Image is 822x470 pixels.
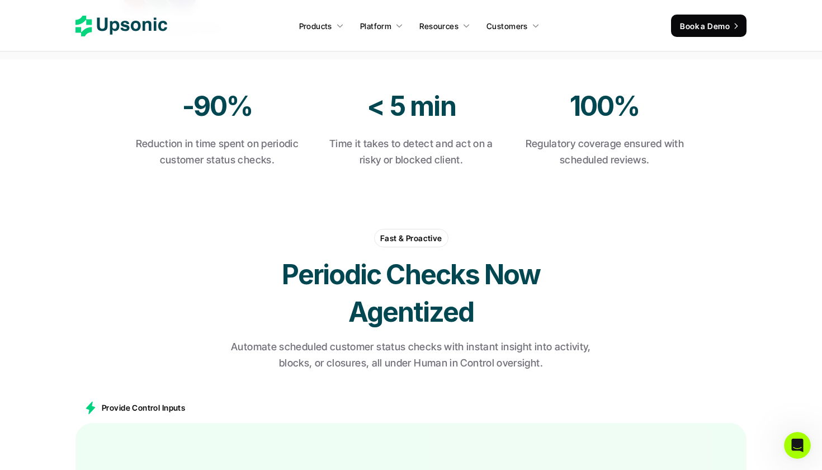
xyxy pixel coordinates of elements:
p: Time it takes to detect and act on a risky or blocked client. [325,136,497,168]
p: Provide Control Inputs [102,402,185,413]
iframe: Intercom live chat [784,432,811,459]
strong: < 5 min [367,90,456,123]
a: Products [292,16,351,36]
p: Products [299,20,332,32]
strong: Periodic Checks Now Agentized [282,258,546,328]
p: Platform [360,20,391,32]
strong: 100% [570,90,640,123]
strong: -90% [182,90,252,123]
p: Resources [419,20,459,32]
p: Automate scheduled customer status checks with instant insight into activity, blocks, or closures... [229,339,593,372]
p: Regulatory coverage ensured with scheduled reviews. [519,136,691,168]
p: Customers [486,20,528,32]
p: Fast & Proactive [380,232,442,244]
p: Book a Demo [680,20,730,32]
p: Reduction in time spent on periodic customer status checks. [131,136,303,168]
